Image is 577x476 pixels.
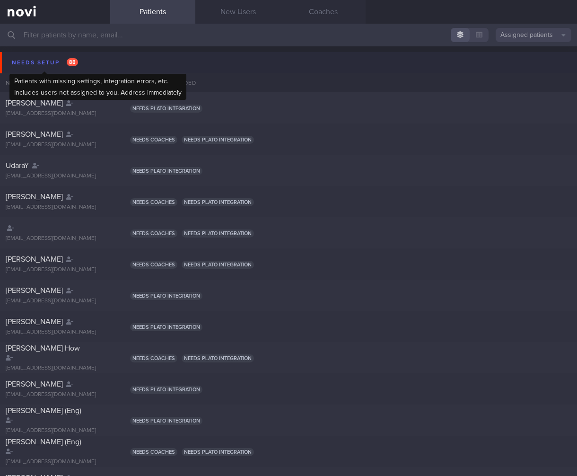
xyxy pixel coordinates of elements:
div: [EMAIL_ADDRESS][DOMAIN_NAME] [6,458,105,466]
div: [EMAIL_ADDRESS][DOMAIN_NAME] [6,266,105,273]
span: Needs coaches [130,136,177,144]
span: [PERSON_NAME] [6,256,63,263]
div: Setup tasks needed [124,73,577,92]
span: Needs plato integration [130,105,202,113]
span: Needs plato integration [182,136,254,144]
span: Needs plato integration [182,198,254,206]
span: UdaraY [6,162,29,169]
span: Needs plato integration [130,167,202,175]
div: [EMAIL_ADDRESS][DOMAIN_NAME] [6,427,105,434]
span: Needs coaches [130,448,177,456]
div: [EMAIL_ADDRESS][DOMAIN_NAME] [6,391,105,398]
span: [PERSON_NAME] [6,287,63,294]
span: Needs plato integration [130,417,202,425]
span: Needs coaches [130,229,177,238]
span: [PERSON_NAME] [6,99,63,107]
div: Needs setup [9,56,80,69]
span: Needs coaches [130,198,177,206]
span: Needs plato integration [182,229,254,238]
span: 88 [67,58,78,66]
span: Needs plato integration [182,354,254,362]
div: [EMAIL_ADDRESS][DOMAIN_NAME] [6,329,105,336]
span: Needs plato integration [182,261,254,269]
span: [PERSON_NAME] (Eng) [6,438,81,446]
span: [PERSON_NAME] (Eng) [6,407,81,414]
button: Assigned patients [496,28,571,42]
div: [EMAIL_ADDRESS][DOMAIN_NAME] [6,173,105,180]
div: [EMAIL_ADDRESS][DOMAIN_NAME] [6,141,105,149]
span: [PERSON_NAME] [6,380,63,388]
div: [EMAIL_ADDRESS][DOMAIN_NAME] [6,365,105,372]
span: Needs plato integration [130,323,202,331]
span: [PERSON_NAME] [6,131,63,138]
span: Needs plato integration [130,386,202,394]
div: Chats [72,73,110,92]
span: [PERSON_NAME] [6,193,63,201]
span: [PERSON_NAME] [6,318,63,326]
div: [EMAIL_ADDRESS][DOMAIN_NAME] [6,204,105,211]
span: Needs plato integration [182,448,254,456]
div: [EMAIL_ADDRESS][DOMAIN_NAME] [6,298,105,305]
span: Needs coaches [130,354,177,362]
span: Needs plato integration [130,292,202,300]
span: [PERSON_NAME] How [6,344,80,352]
div: [EMAIL_ADDRESS][DOMAIN_NAME] [6,235,105,242]
div: [EMAIL_ADDRESS][DOMAIN_NAME] [6,110,105,117]
span: Needs coaches [130,261,177,269]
